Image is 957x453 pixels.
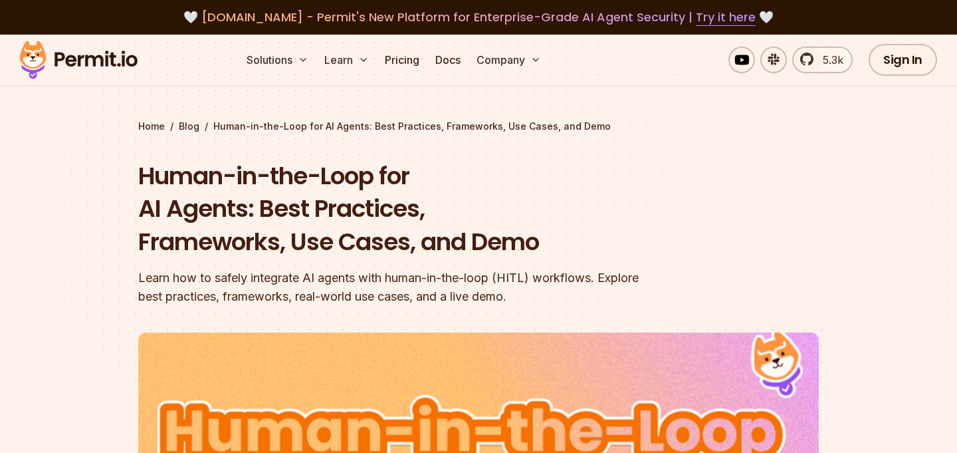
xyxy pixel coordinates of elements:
a: 5.3k [792,47,853,73]
span: [DOMAIN_NAME] - Permit's New Platform for Enterprise-Grade AI Agent Security | [201,9,756,25]
a: Pricing [379,47,425,73]
div: / / [138,120,819,133]
a: Blog [179,120,199,133]
a: Docs [430,47,466,73]
img: Permit logo [13,37,144,82]
a: Home [138,120,165,133]
div: Learn how to safely integrate AI agents with human-in-the-loop (HITL) workflows. Explore best pra... [138,269,649,306]
button: Company [471,47,546,73]
h1: Human-in-the-Loop for AI Agents: Best Practices, Frameworks, Use Cases, and Demo [138,160,649,259]
div: 🤍 🤍 [32,8,925,27]
a: Sign In [869,44,937,76]
button: Solutions [241,47,314,73]
span: 5.3k [815,52,843,68]
button: Learn [319,47,374,73]
a: Try it here [696,9,756,26]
